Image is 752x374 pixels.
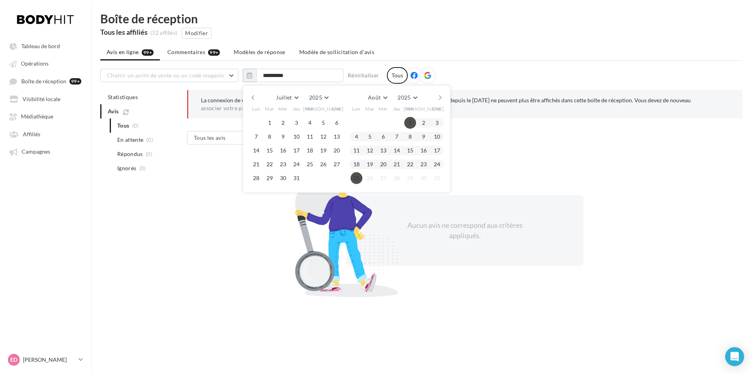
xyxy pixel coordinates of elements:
button: 9 [277,131,289,143]
a: Campagnes [5,144,86,158]
span: ED [10,356,17,364]
span: Répondus [117,150,143,158]
button: Choisir un point de vente ou un code magasin [100,69,238,82]
span: 2025 [309,94,322,101]
span: Mer [278,105,288,112]
button: 8 [404,131,416,143]
div: 99+ [69,78,81,85]
button: 31 [291,172,302,184]
span: (0) [139,165,146,171]
p: La connexion de votre page Bodyhit Montrouge a été révoquée par Facebook. Les avis Facebook reçus... [201,96,730,112]
span: Mar [265,105,274,112]
button: 3 [291,117,302,129]
button: 23 [277,158,289,170]
button: 28 [250,172,262,184]
button: Modifier [182,28,212,39]
button: 5 [317,117,329,129]
span: Août [368,94,381,101]
button: 16 [418,145,429,156]
button: 13 [331,131,343,143]
span: [PERSON_NAME] [303,105,344,112]
button: 22 [264,158,276,170]
div: Tous les affiliés [100,28,148,36]
button: 22 [404,158,416,170]
button: 1 [264,117,276,129]
span: Choisir un point de vente ou un code magasin [107,72,224,79]
span: 2025 [398,94,411,101]
button: 26 [364,172,376,184]
button: 10 [291,131,302,143]
button: 19 [364,158,376,170]
span: Jeu [393,105,401,112]
a: Médiathèque [5,109,86,123]
button: 7 [250,131,262,143]
a: Tableau de bord [5,39,86,53]
span: Médiathèque [21,113,53,120]
button: 15 [404,145,416,156]
button: 6 [377,131,389,143]
button: 29 [264,172,276,184]
button: 10 [431,131,443,143]
button: 26 [317,158,329,170]
button: 21 [250,158,262,170]
button: 16 [277,145,289,156]
span: Tableau de bord [21,43,60,49]
button: 19 [317,145,329,156]
button: Août [365,92,390,103]
a: Opérations [5,56,86,70]
button: 9 [418,131,429,143]
span: Lun [252,105,261,112]
button: 18 [304,145,316,156]
button: 11 [304,131,316,143]
span: Boîte de réception [21,78,66,85]
button: 17 [291,145,302,156]
button: 13 [377,145,389,156]
button: 24 [431,158,443,170]
button: 11 [351,145,362,156]
div: (32 affiliés) [150,30,177,37]
button: 27 [331,158,343,170]
button: 24 [291,158,302,170]
button: 7 [391,131,403,143]
button: 12 [317,131,329,143]
button: 4 [304,117,316,129]
span: Dim [332,105,341,112]
button: Tous les avis [187,131,266,145]
button: 3 [431,117,443,129]
span: Mer [379,105,388,112]
p: [PERSON_NAME] [23,356,75,364]
span: Modèle de sollicitation d’avis [299,49,375,55]
button: 30 [277,172,289,184]
span: Mar [365,105,375,112]
button: 4 [351,131,362,143]
button: 6 [331,117,343,129]
button: 30 [418,172,429,184]
a: Boîte de réception 99+ [5,74,86,88]
span: Lun [352,105,361,112]
a: associer votre page Facebook à Digitaleo [201,105,306,111]
span: Dim [432,105,442,112]
a: Visibilité locale [5,92,86,106]
button: 20 [331,145,343,156]
button: 21 [391,158,403,170]
button: 31 [431,172,443,184]
button: 25 [351,172,362,184]
span: Visibilité locale [23,96,60,102]
span: Juillet [276,94,292,101]
button: 2025 [306,92,332,103]
div: Open Intercom Messenger [725,347,744,366]
button: 8 [264,131,276,143]
a: Affiliés [5,127,86,141]
span: Opérations [21,60,49,67]
a: ED [PERSON_NAME] [6,352,84,367]
button: 1 [404,117,416,129]
button: 23 [418,158,429,170]
button: 25 [304,158,316,170]
span: Campagnes [22,148,50,155]
span: [PERSON_NAME] [403,105,444,112]
span: (0) [146,137,153,143]
button: Réinitialiser [345,71,383,80]
span: (0) [146,151,152,157]
button: 12 [364,145,376,156]
span: Tous les avis [194,134,226,141]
